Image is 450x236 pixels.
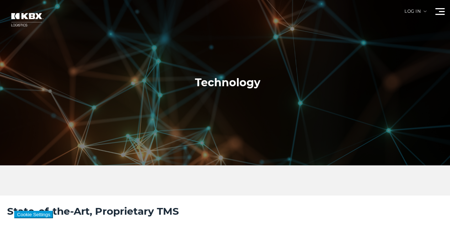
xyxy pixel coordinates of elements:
button: Cookie Settings [14,211,53,218]
img: arrow [424,11,427,12]
h2: State-of-the-Art, Proprietary TMS [7,204,443,218]
h1: Technology [195,76,260,90]
div: Log in [404,9,427,19]
img: kbx logo [5,7,48,32]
